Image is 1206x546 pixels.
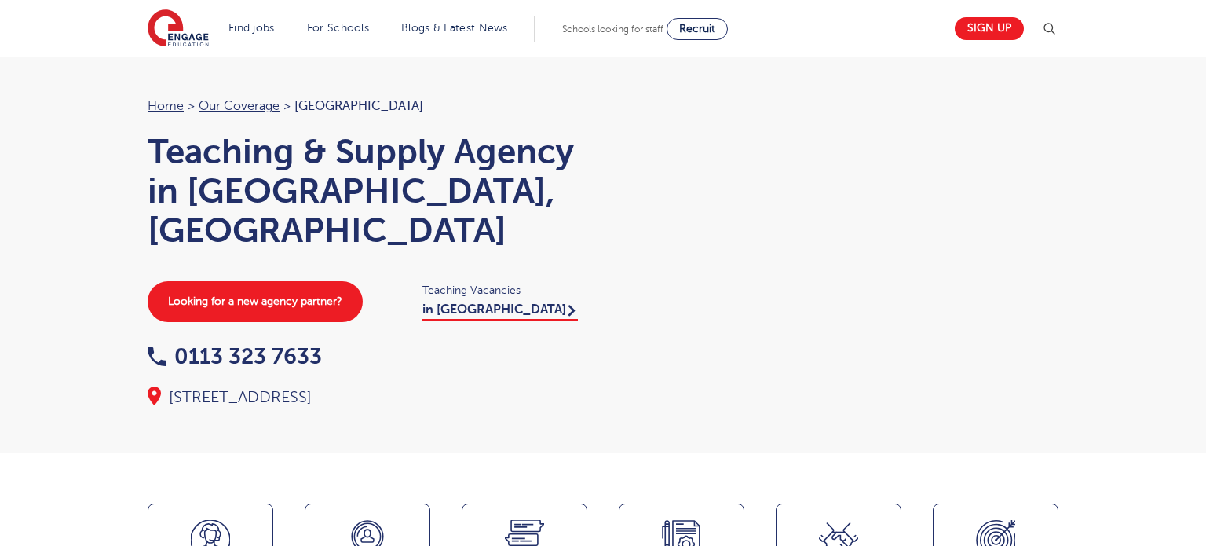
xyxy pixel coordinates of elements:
[562,24,663,35] span: Schools looking for staff
[148,9,209,49] img: Engage Education
[667,18,728,40] a: Recruit
[422,281,587,299] span: Teaching Vacancies
[148,132,587,250] h1: Teaching & Supply Agency in [GEOGRAPHIC_DATA], [GEOGRAPHIC_DATA]
[148,344,322,368] a: 0113 323 7633
[283,99,291,113] span: >
[199,99,280,113] a: Our coverage
[307,22,369,34] a: For Schools
[294,99,423,113] span: [GEOGRAPHIC_DATA]
[401,22,508,34] a: Blogs & Latest News
[188,99,195,113] span: >
[422,302,578,321] a: in [GEOGRAPHIC_DATA]
[955,17,1024,40] a: Sign up
[228,22,275,34] a: Find jobs
[148,99,184,113] a: Home
[148,96,587,116] nav: breadcrumb
[679,23,715,35] span: Recruit
[148,281,363,322] a: Looking for a new agency partner?
[148,387,587,409] div: [STREET_ADDRESS]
